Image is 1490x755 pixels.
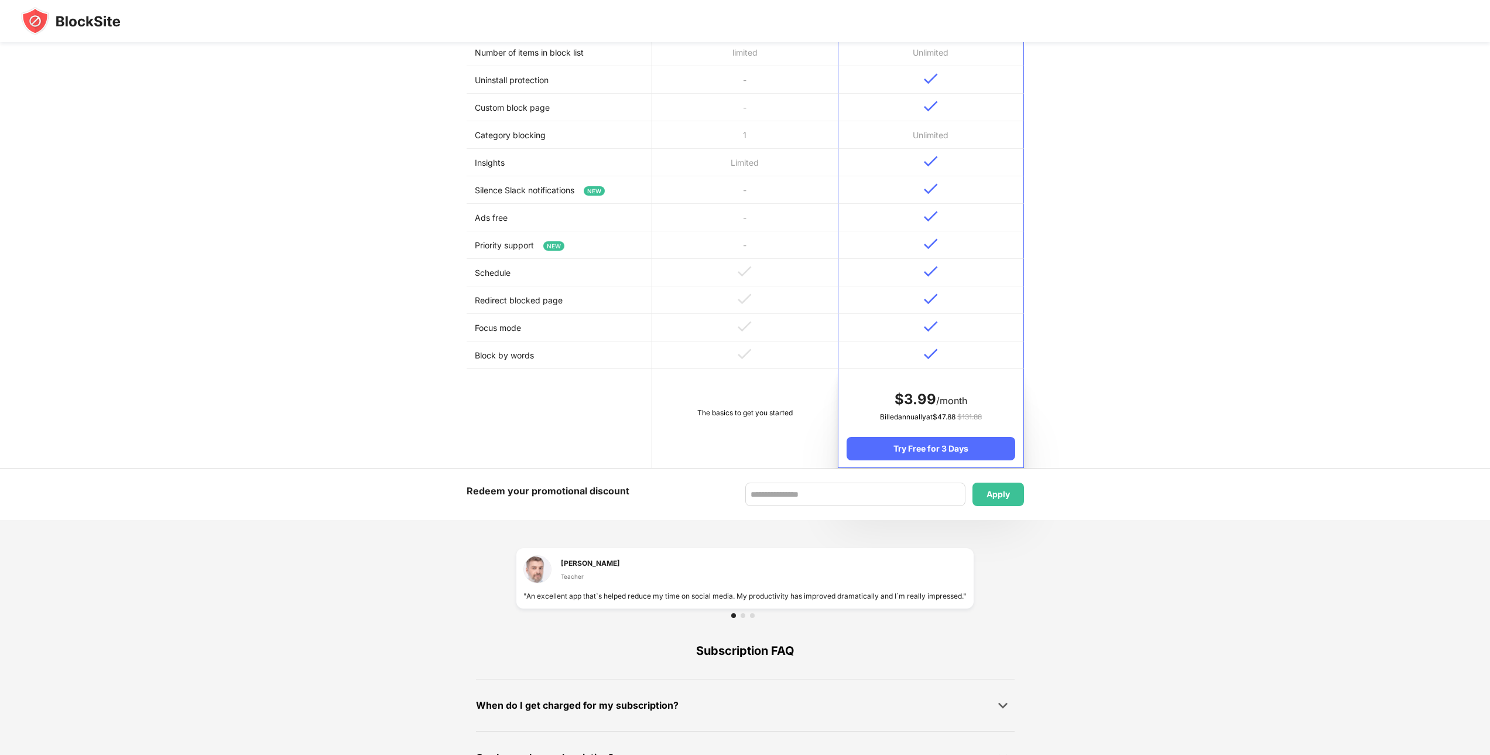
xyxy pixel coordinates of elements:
[476,623,1015,679] div: Subscription FAQ
[543,241,564,251] span: NEW
[467,176,652,204] td: Silence Slack notifications
[838,121,1023,149] td: Unlimited
[652,231,838,259] td: -
[838,39,1023,66] td: Unlimited
[924,266,938,277] img: v-blue.svg
[652,176,838,204] td: -
[652,39,838,66] td: limited
[467,259,652,286] td: Schedule
[652,149,838,176] td: Limited
[738,293,752,305] img: v-grey.svg
[738,349,752,360] img: v-grey.svg
[561,558,620,569] div: [PERSON_NAME]
[924,73,938,84] img: v-blue.svg
[584,186,605,196] span: NEW
[467,66,652,94] td: Uninstall protection
[847,437,1015,460] div: Try Free for 3 Days
[738,321,752,332] img: v-grey.svg
[467,286,652,314] td: Redirect blocked page
[523,555,552,583] img: testimonial-1.jpg
[467,231,652,259] td: Priority support
[924,349,938,360] img: v-blue.svg
[924,101,938,112] img: v-blue.svg
[652,204,838,231] td: -
[467,341,652,369] td: Block by words
[738,266,752,277] img: v-grey.svg
[561,572,620,581] div: Teacher
[467,149,652,176] td: Insights
[847,411,1015,423] div: Billed annually at $ 47.88
[924,238,938,250] img: v-blue.svg
[467,39,652,66] td: Number of items in block list
[660,407,830,419] div: The basics to get you started
[924,211,938,222] img: v-blue.svg
[924,156,938,167] img: v-blue.svg
[467,94,652,121] td: Custom block page
[895,391,936,408] span: $ 3.99
[467,314,652,341] td: Focus mode
[987,490,1010,499] div: Apply
[652,121,838,149] td: 1
[924,183,938,194] img: v-blue.svg
[21,7,121,35] img: blocksite-icon-black.svg
[476,697,679,714] div: When do I get charged for my subscription?
[957,412,982,421] span: $ 131.88
[924,293,938,305] img: v-blue.svg
[847,390,1015,409] div: /month
[523,590,967,602] div: "An excellent app that`s helped reduce my time on social media. My productivity has improved dram...
[467,204,652,231] td: Ads free
[467,483,629,500] div: Redeem your promotional discount
[652,66,838,94] td: -
[924,321,938,332] img: v-blue.svg
[652,94,838,121] td: -
[467,121,652,149] td: Category blocking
